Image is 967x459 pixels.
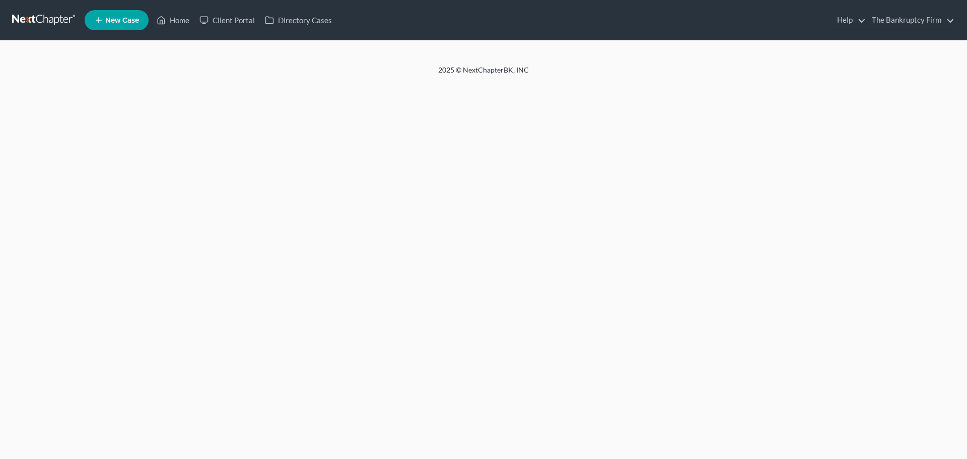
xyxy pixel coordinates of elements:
[196,65,771,83] div: 2025 © NextChapterBK, INC
[85,10,149,30] new-legal-case-button: New Case
[152,11,194,29] a: Home
[832,11,866,29] a: Help
[260,11,337,29] a: Directory Cases
[867,11,954,29] a: The Bankruptcy Firm
[194,11,260,29] a: Client Portal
